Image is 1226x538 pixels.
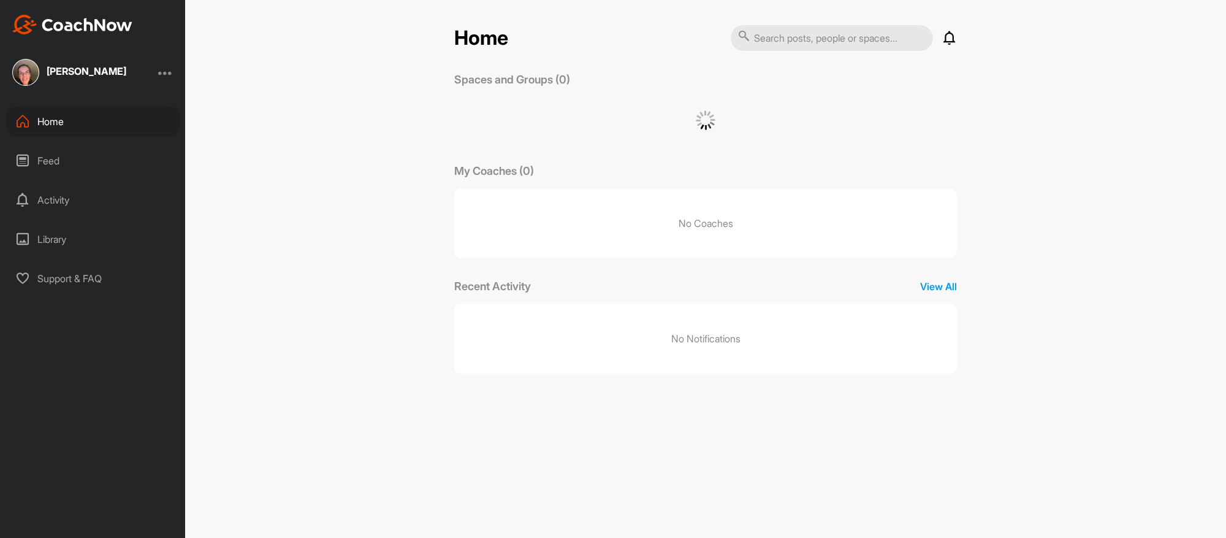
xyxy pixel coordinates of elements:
[47,66,126,76] div: [PERSON_NAME]
[454,163,534,179] p: My Coaches (0)
[454,71,570,88] p: Spaces and Groups (0)
[731,25,933,51] input: Search posts, people or spaces...
[671,331,741,346] p: No Notifications
[920,279,957,294] p: View All
[7,263,180,294] div: Support & FAQ
[696,110,715,130] img: G6gVgL6ErOh57ABN0eRmCEwV0I4iEi4d8EwaPGI0tHgoAbU4EAHFLEQAh+QQFCgALACwIAA4AGAASAAAEbHDJSesaOCdk+8xg...
[7,145,180,176] div: Feed
[454,278,531,294] p: Recent Activity
[7,224,180,255] div: Library
[12,15,132,34] img: CoachNow
[7,185,180,215] div: Activity
[7,106,180,137] div: Home
[12,59,39,86] img: square_21a8955c46f6345e79b892bb0d440da5.jpg
[454,26,508,50] h2: Home
[454,188,957,258] p: No Coaches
